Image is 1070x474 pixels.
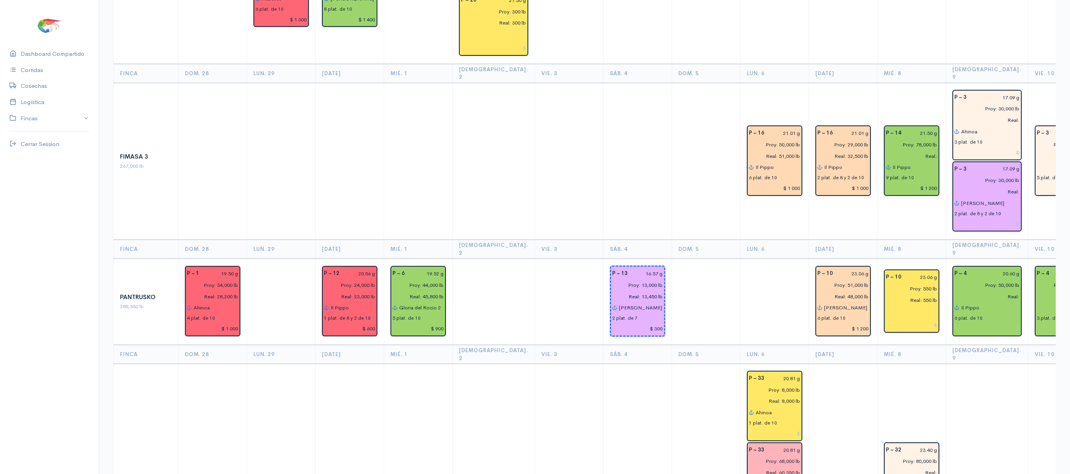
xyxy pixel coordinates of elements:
div: Piscina: 33 Peso: 20.81 g Libras Proy: 8,000 lb Libras Reales: 8,000 lb Rendimiento: 100.0% Empac... [747,371,802,441]
div: Pantrusko [120,293,172,302]
input: pescadas [388,291,444,302]
th: Mié. 8 [877,345,946,364]
input: estimadas [744,456,800,467]
input: g [409,268,444,279]
input: estimadas [950,174,1020,186]
div: Piscina: 6 Peso: 19.52 g Libras Proy: 44,000 lb Libras Reales: 45,800 lb Rendimiento: 104.1% Empa... [390,266,446,336]
input: g [204,268,238,279]
div: P – 10 [881,271,906,283]
input: $ [187,323,238,334]
input: estimadas [813,139,869,150]
input: estimadas [881,456,937,467]
th: [DEMOGRAPHIC_DATA]. 2 [453,64,535,83]
input: $ [817,182,869,194]
input: estimadas [182,279,238,291]
input: estimadas [456,6,526,17]
th: Lun. 29 [247,64,316,83]
input: g [906,271,937,283]
input: $ [255,14,307,25]
input: pescadas [607,291,663,302]
div: Piscina: 14 Peso: 21.50 g Libras Proy: 78,000 lb Empacadora: Expotuna Gabarra: Il Pippo Plataform... [884,125,939,196]
input: g [971,268,1020,279]
input: $ [612,323,663,334]
input: estimadas [881,283,937,294]
input: pescadas [950,114,1020,126]
input: g [632,268,663,279]
div: P – 3 [950,163,971,175]
input: pescadas [456,17,526,29]
div: 1 plat. de 8 y 2 de 10 [324,315,371,322]
div: 3 plat. de 10 [954,138,982,146]
th: Dom. 5 [672,64,740,83]
input: $ [749,428,800,439]
input: estimadas [950,103,1020,115]
div: 2 plat. de 8 y 2 de 10 [817,174,864,181]
div: 5 plat. de 10 [392,315,421,322]
th: Lun. 6 [740,240,809,259]
div: Piscina: 12 Peso: 20.56 g Libras Proy: 24,000 lb Libras Reales: 23,000 lb Rendimiento: 95.8% Empa... [322,266,377,336]
input: g [971,92,1020,103]
th: [DATE] [316,345,384,364]
div: 6 plat. de 10 [255,6,284,13]
div: 1 plat. de 10 [749,419,777,427]
th: Lun. 6 [740,64,809,83]
div: P – 14 [881,127,906,139]
input: estimadas [607,279,663,291]
div: 5 plat. de 10 [1037,174,1065,181]
th: Mié. 1 [384,345,453,364]
div: P – 32 [881,444,906,456]
input: pescadas [182,291,238,302]
input: estimadas [388,279,444,291]
div: P – 3 [950,92,971,103]
input: g [769,127,800,139]
th: [DEMOGRAPHIC_DATA]. 2 [453,345,535,364]
input: $ [886,319,937,331]
input: g [838,127,869,139]
div: Piscina: 4 Peso: 20.60 g Libras Proy: 50,000 lb Empacadora: Expotuna Gabarra: Il Pippo Plataforma... [952,266,1022,336]
input: $ [817,323,869,334]
div: 8 plat. de 10 [324,6,352,13]
input: g [838,268,869,279]
div: P – 12 [319,268,344,279]
input: $ [954,218,1020,230]
div: 4 plat. de 10 [187,315,215,322]
div: P – 16 [813,127,838,139]
div: 6 plat. de 10 [817,315,845,322]
th: Lun. 6 [740,345,809,364]
input: estimadas [319,279,375,291]
div: P – 33 [744,444,769,456]
input: $ [324,14,375,25]
th: Dom. 28 [179,64,247,83]
th: Sáb. 4 [603,240,672,259]
th: Lun. 29 [247,345,316,364]
input: pescadas [319,291,375,302]
input: $ [461,42,526,54]
input: pescadas [744,150,800,162]
th: Mié. 8 [877,240,946,259]
div: 9 plat. de 10 [886,174,914,181]
th: Dom. 28 [179,345,247,364]
div: P – 4 [1032,268,1054,279]
div: Piscina: 3 Peso: 17.09 g Libras Proy: 30,000 lb Empacadora: Ceaexport Gabarra: Ahinoa Plataformas... [952,90,1022,160]
input: estimadas [881,139,937,150]
div: Fimasa 3 [120,152,172,161]
th: Finca [114,64,179,83]
th: Dom. 5 [672,240,740,259]
input: pescadas [881,294,937,306]
div: Piscina: 1 Peso: 19.50 g Libras Proy: 34,000 lb Libras Reales: 28,200 lb Rendimiento: 82.9% Empac... [185,266,240,336]
input: $ [954,147,1020,158]
div: 2 plat. de 7 [612,315,638,322]
div: P – 6 [388,268,409,279]
div: P – 3 [1032,127,1054,139]
th: Sáb. 4 [603,345,672,364]
input: $ [324,323,375,334]
div: Piscina: 3 Peso: 17.09 g Libras Proy: 30,000 lb Empacadora: Songa Gabarra: Mariam Mabel Plataform... [952,161,1022,232]
span: 288,550 lb [120,303,144,310]
div: Piscina: 16 Peso: 21.01 g Libras Proy: 29,000 lb Libras Reales: 32,500 lb Rendimiento: 112.1% Emp... [815,125,871,196]
input: g [971,163,1020,175]
input: $ [749,182,800,194]
div: P – 4 [950,268,971,279]
th: [DATE] [809,345,877,364]
th: Vie. 3 [535,64,603,83]
input: g [769,444,800,456]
